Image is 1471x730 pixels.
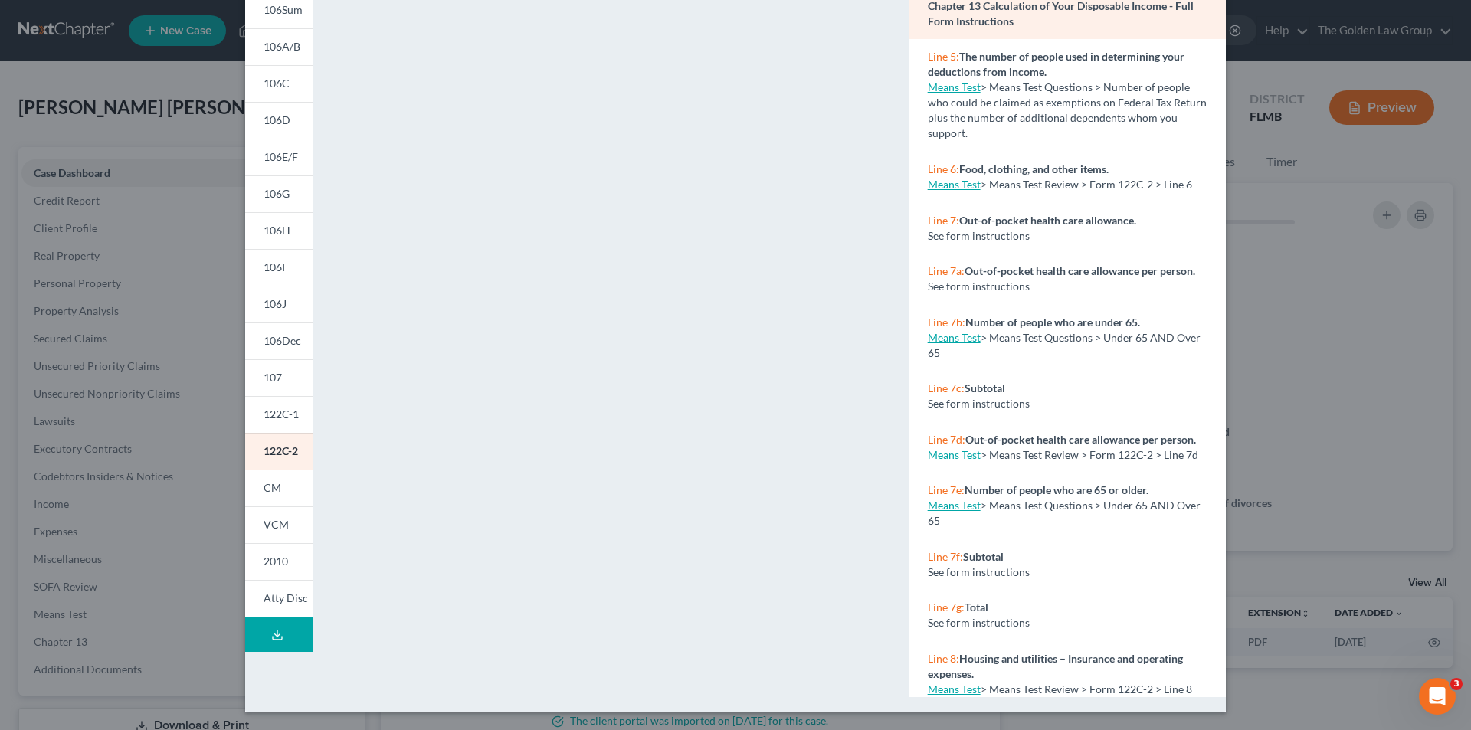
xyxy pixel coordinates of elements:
[928,499,1201,527] span: > Means Test Questions > Under 65 AND Over 65
[928,50,1184,78] strong: The number of people used in determining your deductions from income.
[245,580,313,617] a: Atty Disc
[928,214,959,227] span: Line 7:
[264,334,301,347] span: 106Dec
[245,470,313,506] a: CM
[959,214,1136,227] strong: Out-of-pocket health care allowance.
[928,565,1030,578] span: See form instructions
[245,543,313,580] a: 2010
[245,249,313,286] a: 106I
[264,555,288,568] span: 2010
[928,397,1030,410] span: See form instructions
[264,444,298,457] span: 122C-2
[1450,678,1463,690] span: 3
[928,80,1207,139] span: > Means Test Questions > Number of people who could be claimed as exemptions on Federal Tax Retur...
[928,448,981,461] a: Means Test
[264,371,282,384] span: 107
[928,499,981,512] a: Means Test
[928,616,1030,629] span: See form instructions
[928,683,981,696] a: Means Test
[264,591,308,604] span: Atty Disc
[245,506,313,543] a: VCM
[245,359,313,396] a: 107
[245,212,313,249] a: 106H
[264,408,299,421] span: 122C-1
[928,381,965,394] span: Line 7c:
[928,80,981,93] a: Means Test
[928,652,1183,680] strong: Housing and utilities – Insurance and operating expenses.
[264,260,285,273] span: 106I
[928,433,965,446] span: Line 7d:
[1419,678,1456,715] iframe: Intercom live chat
[928,229,1030,242] span: See form instructions
[965,264,1195,277] strong: Out-of-pocket health care allowance per person.
[963,550,1004,563] strong: Subtotal
[264,113,290,126] span: 106D
[264,40,300,53] span: 106A/B
[965,433,1196,446] strong: Out-of-pocket health care allowance per person.
[264,518,289,531] span: VCM
[928,331,1201,359] span: > Means Test Questions > Under 65 AND Over 65
[928,601,965,614] span: Line 7g:
[981,683,1192,696] span: > Means Test Review > Form 122C-2 > Line 8
[965,601,988,614] strong: Total
[245,433,313,470] a: 122C-2
[928,264,965,277] span: Line 7a:
[965,316,1140,329] strong: Number of people who are under 65.
[928,316,965,329] span: Line 7b:
[245,286,313,322] a: 106J
[981,448,1198,461] span: > Means Test Review > Form 122C-2 > Line 7d
[264,481,281,494] span: CM
[264,150,298,163] span: 106E/F
[928,331,981,344] a: Means Test
[245,102,313,139] a: 106D
[245,65,313,102] a: 106C
[245,28,313,65] a: 106A/B
[928,162,959,175] span: Line 6:
[245,396,313,433] a: 122C-1
[264,187,290,200] span: 106G
[965,381,1005,394] strong: Subtotal
[959,162,1109,175] strong: Food, clothing, and other items.
[928,50,959,63] span: Line 5:
[928,178,981,191] a: Means Test
[928,652,959,665] span: Line 8:
[264,224,290,237] span: 106H
[264,77,290,90] span: 106C
[264,297,287,310] span: 106J
[245,139,313,175] a: 106E/F
[928,280,1030,293] span: See form instructions
[264,3,303,16] span: 106Sum
[928,483,965,496] span: Line 7e:
[928,550,963,563] span: Line 7f:
[245,175,313,212] a: 106G
[981,178,1192,191] span: > Means Test Review > Form 122C-2 > Line 6
[245,322,313,359] a: 106Dec
[965,483,1148,496] strong: Number of people who are 65 or older.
